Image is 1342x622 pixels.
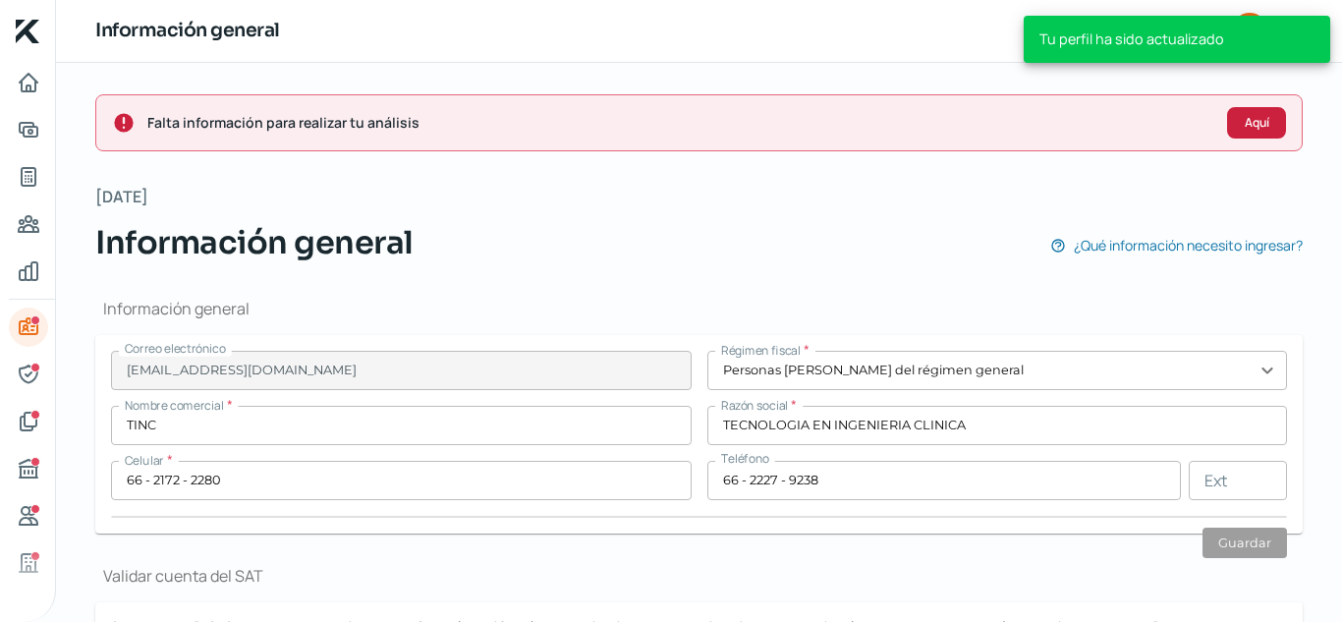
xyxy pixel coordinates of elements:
a: Industria [9,543,48,583]
a: Pago a proveedores [9,204,48,244]
a: Mis finanzas [9,252,48,291]
span: Razón social [721,397,788,414]
h1: Validar cuenta del SAT [95,565,1303,587]
h1: Información general [95,17,280,45]
a: Inicio [9,63,48,102]
a: Representantes [9,355,48,394]
span: Celular [125,452,164,469]
span: Teléfono [721,450,769,467]
span: Nombre comercial [125,397,224,414]
h1: Información general [95,298,1303,319]
span: Información general [95,219,414,266]
span: ¿Qué información necesito ingresar? [1074,233,1303,257]
span: [DATE] [95,183,148,211]
a: Buró de crédito [9,449,48,488]
span: Régimen fiscal [721,342,801,359]
a: Documentos [9,402,48,441]
span: Correo electrónico [125,340,226,357]
a: Referencias [9,496,48,536]
button: Aquí [1227,107,1286,139]
a: Adelantar facturas [9,110,48,149]
div: Tu perfil ha sido actualizado [1024,16,1330,63]
a: Tus créditos [9,157,48,197]
button: Guardar [1202,528,1287,558]
span: Aquí [1245,117,1269,129]
span: Falta información para realizar tu análisis [147,110,1211,135]
a: Información general [9,308,48,347]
